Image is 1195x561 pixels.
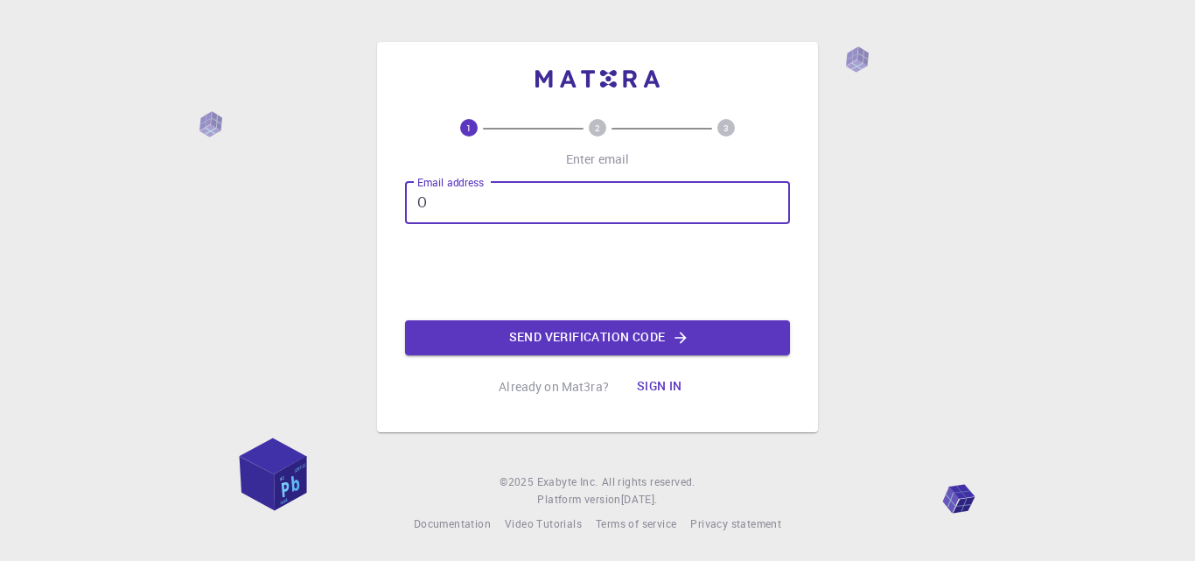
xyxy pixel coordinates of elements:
iframe: reCAPTCHA [465,238,730,306]
text: 3 [723,122,729,134]
a: Documentation [414,515,491,533]
span: © 2025 [500,473,536,491]
button: Sign in [623,369,696,404]
a: Video Tutorials [505,515,582,533]
p: Enter email [566,151,630,168]
span: All rights reserved. [602,473,695,491]
a: Terms of service [596,515,676,533]
label: Email address [417,175,484,190]
a: Exabyte Inc. [537,473,598,491]
span: Exabyte Inc. [537,474,598,488]
span: Video Tutorials [505,516,582,530]
span: Documentation [414,516,491,530]
span: Privacy statement [690,516,781,530]
text: 1 [466,122,472,134]
p: Already on Mat3ra? [499,378,609,396]
button: Send verification code [405,320,790,355]
span: Platform version [537,491,620,508]
a: Privacy statement [690,515,781,533]
span: [DATE] . [621,492,658,506]
a: [DATE]. [621,491,658,508]
text: 2 [595,122,600,134]
span: Terms of service [596,516,676,530]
